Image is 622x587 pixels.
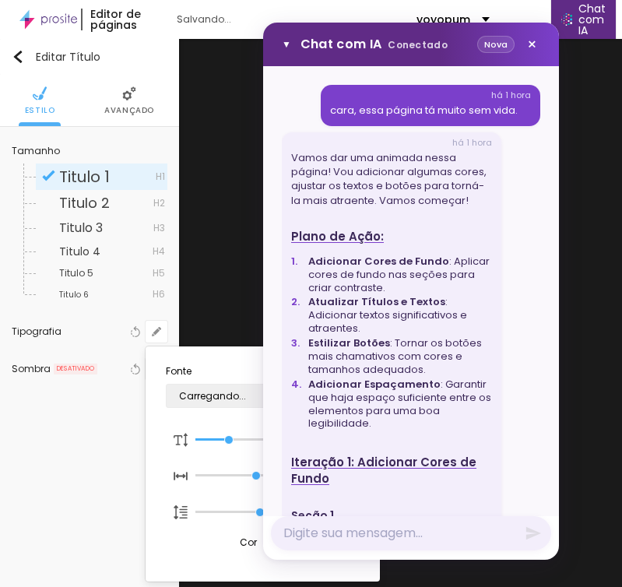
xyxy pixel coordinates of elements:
strong: Estilizar Botões [308,336,390,350]
p: Cor [240,538,257,547]
p: Fonte [166,367,360,376]
div: Seção 1 [291,508,492,524]
strong: Adicionar Cores de Fundo [308,254,449,269]
div: cara, essa página tá muito sem vida. [330,104,531,118]
span: Chat com IA [300,38,448,51]
textarea: Mensagem [271,516,551,550]
img: Icon Font Size [174,469,188,483]
span: há 1 hora [491,89,531,101]
div: Plano de Ação: [291,228,492,244]
div: Iteração 1: Adicionar Cores de Fundo [291,454,492,487]
li: : Tornar os botões mais chamativos com cores e tamanhos adequados. [304,337,492,377]
li: : Adicionar textos significativos e atraentes. [304,296,492,336]
strong: Adicionar Espaçamento [308,377,441,392]
div: Vamos dar uma animada nessa página! Vou adicionar algumas cores, ajustar os textos e botões para ... [291,151,492,208]
span: há 1 hora [452,136,492,149]
img: Icon row spacing [174,505,188,519]
li: : Garantir que haja espaço suficiente entre os elementos para uma boa legibilidade. [304,378,492,431]
img: Icon Font Size [174,433,188,447]
li: : Aplicar cores de fundo nas seções para criar contraste. [304,255,492,295]
button: × [521,33,543,55]
strong: Atualizar Títulos e Textos [308,294,445,309]
button: ▼ [279,36,294,53]
button: Nova [477,36,515,54]
span: Conectado [388,38,448,51]
button: Enviar mensagem [525,525,542,542]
